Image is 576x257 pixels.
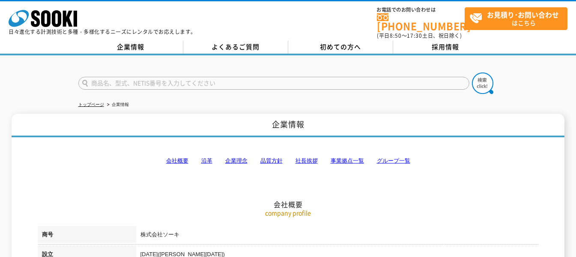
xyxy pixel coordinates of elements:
h1: 企業情報 [12,114,564,137]
a: 会社概要 [166,157,188,164]
a: 採用情報 [393,41,498,54]
span: 8:50 [390,32,402,39]
a: トップページ [78,102,104,107]
a: 社長挨拶 [295,157,318,164]
a: よくあるご質問 [183,41,288,54]
strong: お見積り･お問い合わせ [487,9,559,20]
img: btn_search.png [472,73,493,94]
li: 企業情報 [105,100,129,109]
span: はこちら [469,8,567,29]
a: 企業理念 [225,157,248,164]
span: 初めての方へ [320,42,361,51]
th: 商号 [38,226,136,246]
a: 品質方針 [260,157,283,164]
h2: 会社概要 [38,114,539,209]
p: company profile [38,209,539,218]
td: 株式会社ソーキ [136,226,539,246]
a: 沿革 [201,157,212,164]
p: 日々進化する計測技術と多種・多様化するニーズにレンタルでお応えします。 [9,29,196,34]
a: お見積り･お問い合わせはこちら [465,7,567,30]
a: 企業情報 [78,41,183,54]
a: 事業拠点一覧 [331,157,364,164]
input: 商品名、型式、NETIS番号を入力してください [78,77,469,90]
a: グループ一覧 [377,157,410,164]
a: [PHONE_NUMBER] [377,13,465,31]
span: お電話でのお問い合わせは [377,7,465,12]
span: 17:30 [407,32,422,39]
span: (平日 ～ 土日、祝日除く) [377,32,462,39]
a: 初めての方へ [288,41,393,54]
